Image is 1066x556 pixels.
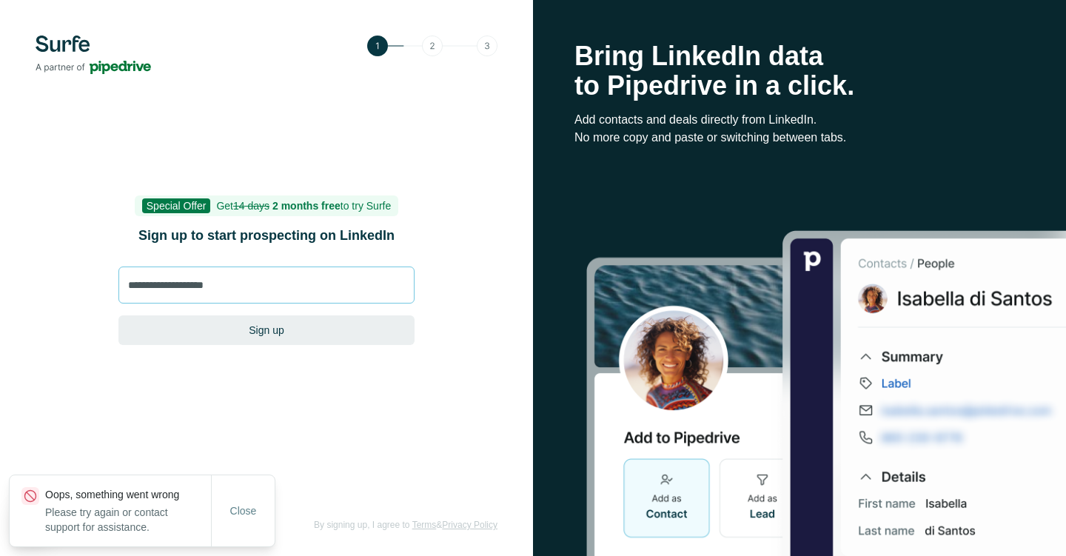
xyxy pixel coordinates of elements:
[220,498,267,524] button: Close
[216,200,391,212] span: Get to try Surfe
[118,315,415,345] button: Sign up
[574,111,1025,129] p: Add contacts and deals directly from LinkedIn.
[314,520,409,530] span: By signing up, I agree to
[436,520,442,530] span: &
[367,36,497,56] img: Step 1
[45,505,211,535] p: Please try again or contact support for assistance.
[36,36,151,74] img: Surfe's logo
[574,41,1025,101] h1: Bring LinkedIn data to Pipedrive in a click.
[118,225,415,246] h1: Sign up to start prospecting on LinkedIn
[142,198,211,213] span: Special Offer
[574,129,1025,147] p: No more copy and paste or switching between tabs.
[412,520,437,530] a: Terms
[45,487,211,502] p: Oops, something went wrong
[272,200,341,212] b: 2 months free
[442,520,497,530] a: Privacy Policy
[233,200,269,212] s: 14 days
[230,503,257,518] span: Close
[586,230,1066,556] img: Surfe Stock Photo - Selling good vibes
